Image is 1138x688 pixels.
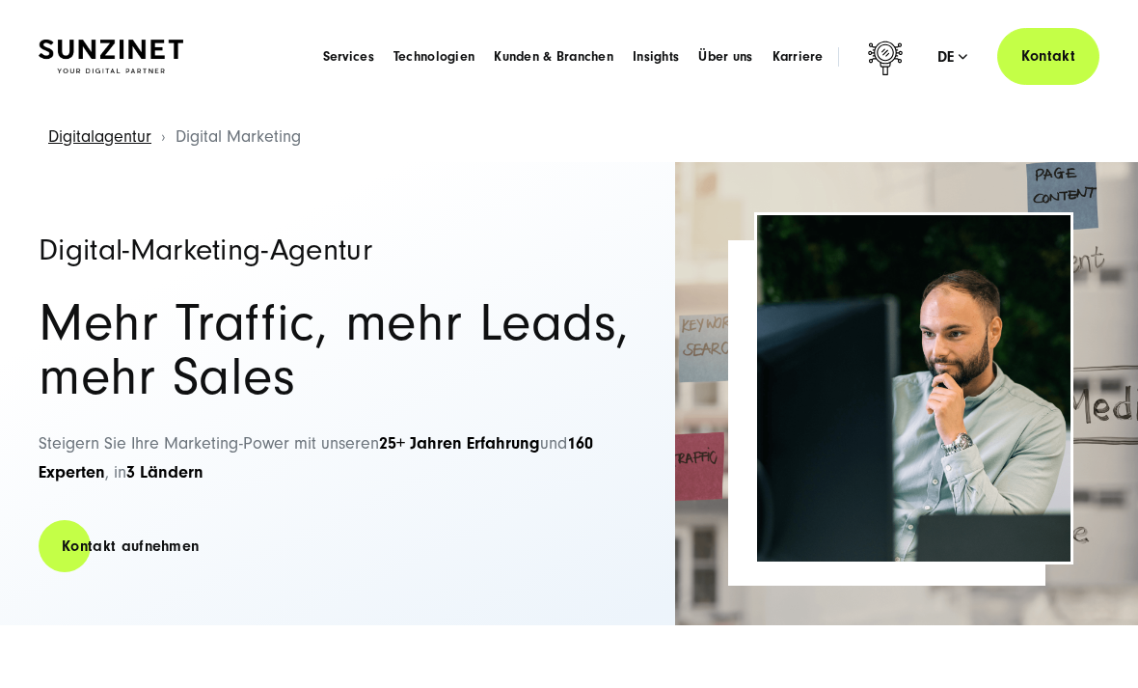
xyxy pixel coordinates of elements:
img: SUNZINET Full Service Digital Agentur [39,40,183,73]
h1: Digital-Marketing-Agentur [39,234,641,265]
div: de [937,47,968,67]
a: Services [323,47,374,67]
span: Digital Marketing [176,126,301,147]
img: Full-Service Digitalagentur SUNZINET - Digital Marketing [757,215,1070,562]
strong: 25+ Jahren Erfahrung [379,433,540,454]
a: Kontakt [997,28,1099,85]
a: Insights [633,47,679,67]
a: Kontakt aufnehmen [39,519,222,574]
a: Technologien [393,47,474,67]
a: Digitalagentur [48,126,151,147]
h2: Mehr Traffic, mehr Leads, mehr Sales [39,296,641,404]
a: Kunden & Branchen [494,47,613,67]
a: Karriere [772,47,824,67]
img: Full-Service Digitalagentur SUNZINET - Digital Marketing_2 [675,162,1138,625]
span: Steigern Sie Ihre Marketing-Power mit unseren und , in [39,433,593,483]
strong: 3 Ländern [126,462,203,482]
a: Über uns [698,47,752,67]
